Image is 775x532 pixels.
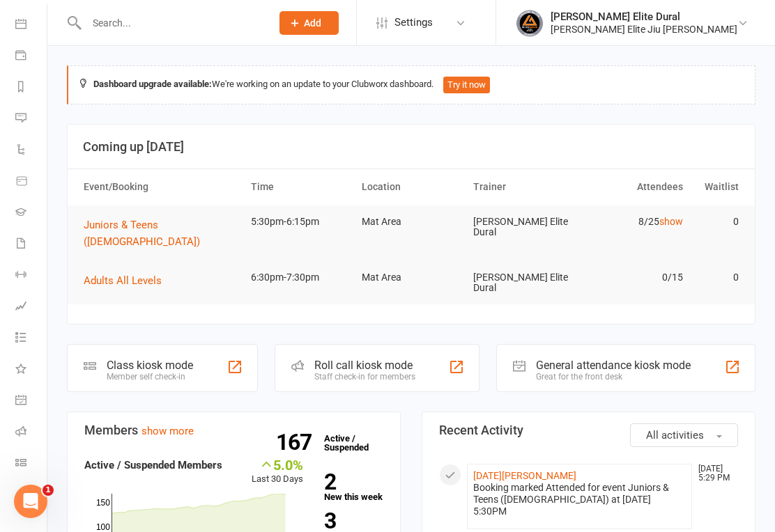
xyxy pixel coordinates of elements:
div: 5.0% [252,457,303,472]
h3: Coming up [DATE] [83,140,739,154]
input: Search... [82,13,261,33]
td: 6:30pm-7:30pm [245,261,356,294]
a: show more [141,425,194,437]
strong: Active / Suspended Members [84,459,222,471]
button: Try it now [443,77,490,93]
a: Class kiosk mode [15,448,47,480]
strong: 3 [324,510,378,531]
button: Add [279,11,339,35]
a: General attendance kiosk mode [15,386,47,417]
iframe: Intercom live chat [14,485,47,518]
div: [PERSON_NAME] Elite Dural [551,10,737,23]
button: Adults All Levels [84,272,171,289]
h3: Members [84,423,383,437]
td: 5:30pm-6:15pm [245,205,356,238]
span: All activities [646,429,704,441]
td: [PERSON_NAME] Elite Dural [467,205,578,249]
a: show [659,216,683,227]
a: Payments [15,41,47,72]
td: 8/25 [578,205,689,238]
div: Class kiosk mode [107,359,193,372]
strong: 2 [324,471,378,492]
img: thumb_image1702864552.png [516,9,544,37]
a: 2New this week [324,471,383,501]
a: What's New [15,354,47,386]
div: Great for the front desk [536,372,691,382]
strong: Dashboard upgrade available: [93,79,212,89]
div: Roll call kiosk mode [314,359,415,372]
span: Juniors & Teens ([DEMOGRAPHIC_DATA]) [84,219,200,248]
div: Staff check-in for members [314,372,415,382]
th: Event/Booking [77,169,245,205]
td: 0 [689,205,745,238]
time: [DATE] 5:29 PM [691,464,737,483]
div: General attendance kiosk mode [536,359,691,372]
th: Location [355,169,467,205]
th: Trainer [467,169,578,205]
a: Assessments [15,292,47,323]
button: All activities [630,423,738,447]
span: 1 [43,485,54,496]
th: Attendees [578,169,689,205]
td: Mat Area [355,205,467,238]
strong: 167 [276,432,317,453]
td: 0 [689,261,745,294]
a: 167Active / Suspended [317,423,378,462]
div: Last 30 Days [252,457,303,487]
span: Add [304,17,321,29]
div: [PERSON_NAME] Elite Jiu [PERSON_NAME] [551,23,737,36]
div: Member self check-in [107,372,193,382]
td: [PERSON_NAME] Elite Dural [467,261,578,305]
a: [DATE][PERSON_NAME] [473,470,576,481]
td: Mat Area [355,261,467,294]
a: Product Sales [15,166,47,198]
span: Adults All Levels [84,274,162,287]
th: Time [245,169,356,205]
span: Settings [394,7,433,38]
h3: Recent Activity [439,423,738,437]
a: Roll call kiosk mode [15,417,47,448]
td: 0/15 [578,261,689,294]
a: Calendar [15,10,47,41]
div: Booking marked Attended for event Juniors & Teens ([DEMOGRAPHIC_DATA]) at [DATE] 5:30PM [473,482,686,517]
a: Reports [15,72,47,104]
div: We're working on an update to your Clubworx dashboard. [67,65,755,104]
button: Juniors & Teens ([DEMOGRAPHIC_DATA]) [84,217,238,250]
th: Waitlist [689,169,745,205]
